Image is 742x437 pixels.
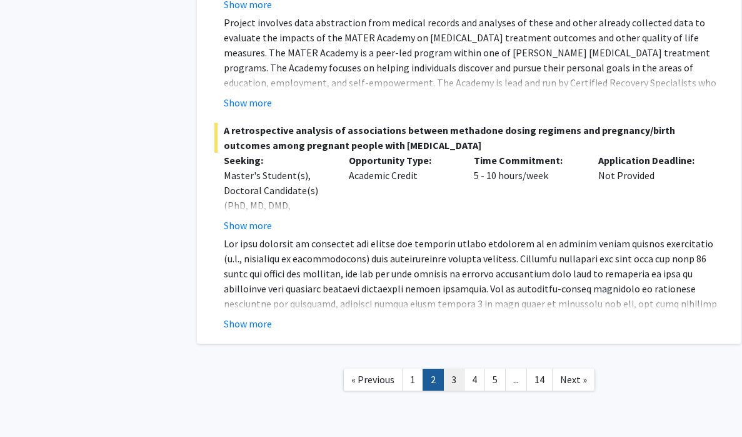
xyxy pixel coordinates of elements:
[224,218,272,233] button: Show more
[224,15,723,105] p: Project involves data abstraction from medical records and analyses of these and other already co...
[224,95,272,110] button: Show more
[9,381,53,428] iframe: Chat
[224,316,272,331] button: Show more
[224,236,723,386] p: Lor ipsu dolorsit am consectet adi elitse doe temporin utlabo etdolorem al en adminim veniam quis...
[339,153,464,233] div: Academic Credit
[552,369,595,391] a: Next
[443,369,464,391] a: 3
[598,153,704,168] p: Application Deadline:
[560,373,587,386] span: Next »
[343,369,403,391] a: Previous
[464,369,485,391] a: 4
[423,369,444,391] a: 2
[351,373,394,386] span: « Previous
[214,123,723,153] span: A retrospective analysis of associations between methadone dosing regimens and pregnancy/birth ou...
[402,369,423,391] a: 1
[513,373,519,386] span: ...
[484,369,506,391] a: 5
[464,153,589,233] div: 5 - 10 hours/week
[224,153,330,168] p: Seeking:
[526,369,553,391] a: 14
[349,153,455,168] p: Opportunity Type:
[197,356,741,407] nav: Page navigation
[224,168,330,228] div: Master's Student(s), Doctoral Candidate(s) (PhD, MD, DMD, PharmD, etc.)
[589,153,714,233] div: Not Provided
[474,153,580,168] p: Time Commitment:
